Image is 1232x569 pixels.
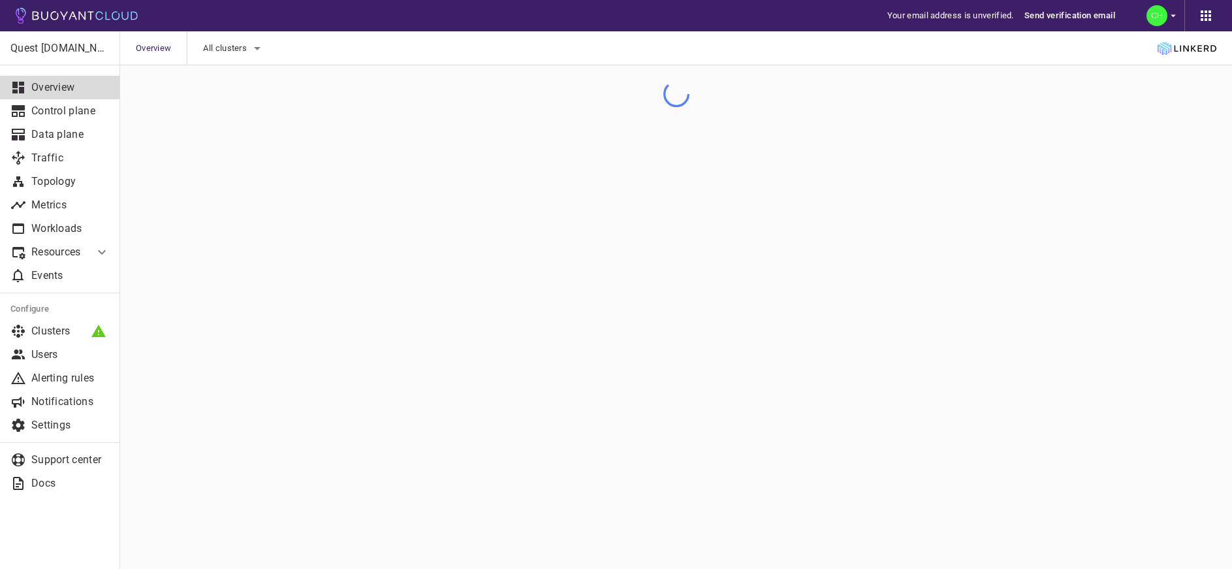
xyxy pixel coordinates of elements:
h5: Send verification email [1024,10,1115,21]
p: Control plane [31,105,110,118]
p: Workloads [31,222,110,235]
h5: Configure [10,304,110,314]
p: Quest [DOMAIN_NAME] [10,42,109,55]
p: Alerting rules [31,372,110,385]
span: Overview [136,31,187,65]
p: Support center [31,453,110,466]
p: Events [31,269,110,282]
p: Data plane [31,128,110,141]
img: Yun Ding [1146,5,1167,26]
p: Settings [31,419,110,432]
p: Clusters [31,325,110,338]
button: Send verification email [1019,6,1120,25]
p: Topology [31,175,110,188]
button: All clusters [203,39,265,58]
p: Users [31,348,110,361]
p: Metrics [31,199,110,212]
p: Overview [31,81,110,94]
span: Your email address is unverified. [887,10,1014,21]
p: Docs [31,477,110,490]
p: Traffic [31,152,110,165]
p: Notifications [31,395,110,408]
span: All clusters [203,43,249,54]
p: Resources [31,246,84,259]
